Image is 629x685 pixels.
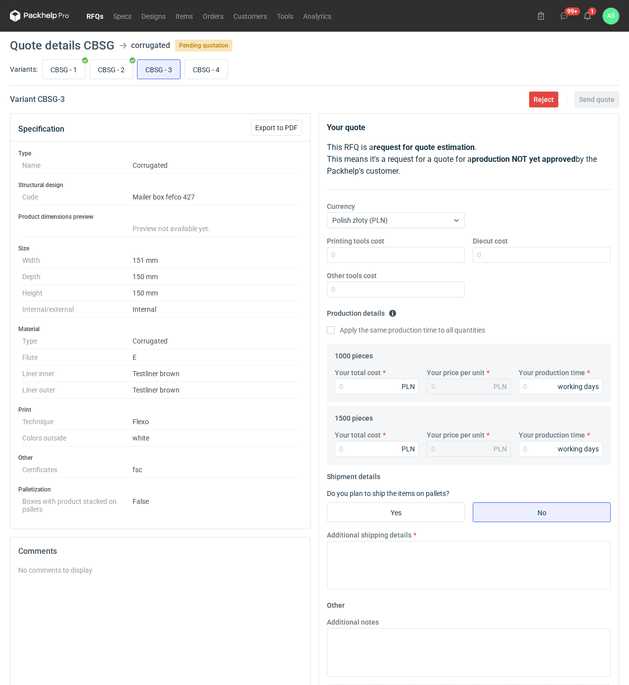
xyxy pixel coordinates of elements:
[18,545,302,557] h2: Comments
[133,414,298,430] dd: Flexo
[402,382,415,391] div: PLN
[18,213,302,221] h3: Product dimensions preview
[90,59,133,79] label: CBSG - 2
[18,565,302,575] div: No comments to display
[108,10,136,22] a: Specs
[603,8,619,24] button: AŚ
[22,462,133,478] dt: Certificates
[327,530,411,540] label: Additional shipping details
[473,247,611,263] input: 0
[22,189,133,205] dt: Code
[335,410,373,422] legend: 1500 pieces
[18,406,302,414] h3: Print
[22,349,133,366] dt: Flute
[18,117,64,141] button: Specification
[327,305,397,317] legend: Production details
[18,454,302,462] h3: Other
[131,40,170,51] div: corrugated
[519,430,585,440] label: Your production time
[327,469,380,481] legend: Shipment details
[327,282,465,297] input: 0
[402,444,415,454] div: PLN
[327,236,384,246] label: Printing tools cost
[298,10,336,22] a: Analytics
[335,430,381,440] label: Your total cost
[529,92,558,107] button: Reject
[22,157,133,174] dt: Name
[327,142,611,177] p: This RFQ is a . This means it's a request for a quote for a by the Packhelp's customer.
[133,285,298,301] dd: 150 mm
[427,368,485,378] label: Your price per unit
[272,10,298,22] a: Tools
[10,40,114,51] h1: Quote details CBSG
[579,96,615,103] span: Send quote
[228,10,272,22] a: Customers
[494,382,507,391] div: PLN
[171,10,198,22] a: Items
[133,157,298,174] dd: Corrugated
[519,441,603,457] input: 0
[534,96,554,103] span: Reject
[327,325,485,335] label: Apply the same production time to all quantities
[18,325,302,333] h3: Material
[22,285,133,301] dt: Height
[327,123,365,132] strong: Your quote
[133,349,298,366] dd: E
[133,462,298,478] dd: fsc
[255,124,298,131] span: Export to PDF
[18,149,302,157] h3: Type
[133,493,298,513] dd: False
[335,441,419,457] input: 0
[22,269,133,285] dt: Depth
[575,92,619,107] button: Send quote
[22,414,133,430] dt: Technique
[133,225,210,233] span: Preview not available yet.
[519,379,603,394] input: 0
[10,94,65,105] h2: Variant CBSG - 3
[494,444,507,454] div: PLN
[10,10,69,22] svg: Packhelp Pro
[603,8,619,24] div: Adrian Świerżewski
[22,430,133,446] dt: Colors outside
[42,59,86,79] label: CBSG - 1
[22,366,133,382] dt: Liner inner
[18,181,302,189] h3: Structural design
[519,368,585,378] label: Your production time
[473,502,611,522] label: No
[335,379,419,394] input: 0
[558,444,599,454] div: working days
[332,216,388,224] span: Polish złoty (PLN)
[133,269,298,285] dd: 150 mm
[10,64,38,74] label: Variants:
[251,120,302,136] button: Export to PDF
[18,486,302,493] h3: Palletization
[137,59,180,79] label: CBSG - 3
[18,245,302,252] h3: Size
[133,301,298,318] dd: Internal
[22,493,133,513] dt: Boxes with product stacked on pallets
[198,10,228,22] a: Orders
[175,40,232,51] span: Pending quotation
[472,154,576,164] strong: production NOT yet approved
[473,236,508,246] label: Diecut cost
[327,271,377,281] label: Other tools cost
[82,10,108,22] a: RFQs
[184,59,228,79] label: CBSG - 4
[335,348,373,360] legend: 1000 pieces
[327,247,465,263] input: 0
[556,8,572,24] button: 99+
[133,366,298,382] dd: Testliner brown
[133,430,298,446] dd: white
[427,430,485,440] label: Your price per unit
[558,382,599,391] div: working days
[136,10,171,22] a: Designs
[133,382,298,398] dd: Testliner brown
[22,382,133,398] dt: Liner outer
[327,201,355,211] label: Currency
[22,333,133,349] dt: Type
[335,368,381,378] label: Your total cost
[327,502,465,522] label: Yes
[133,189,298,205] dd: Mailer box fefco 427
[373,143,475,152] strong: request for quote estimation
